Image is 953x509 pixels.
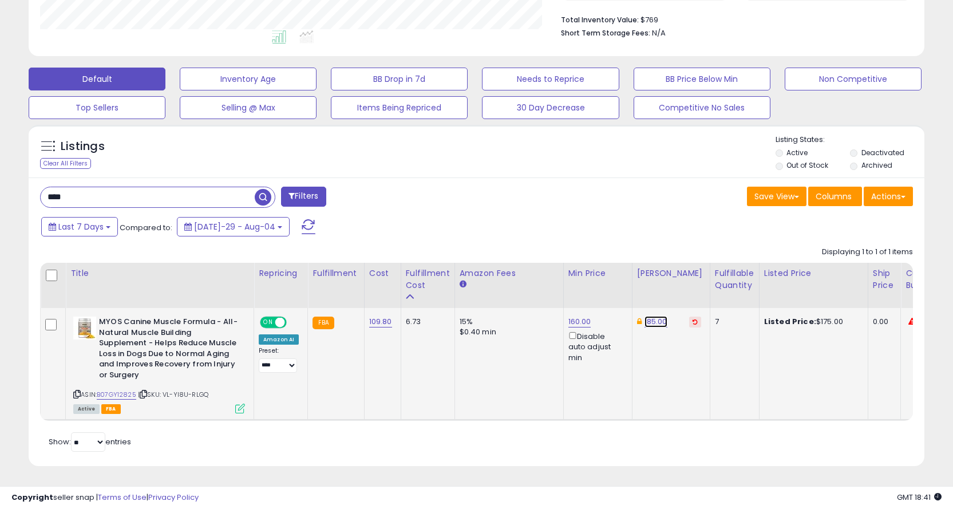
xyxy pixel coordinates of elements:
button: BB Price Below Min [634,68,770,90]
img: 41Grs1g1IiL._SL40_.jpg [73,317,96,340]
div: $175.00 [764,317,859,327]
label: Archived [861,160,892,170]
span: OFF [285,318,303,328]
button: Competitive No Sales [634,96,770,119]
button: Needs to Reprice [482,68,619,90]
span: N/A [652,27,666,38]
div: Listed Price [764,267,863,279]
label: Active [786,148,808,157]
button: Selling @ Max [180,96,317,119]
span: Compared to: [120,222,172,233]
button: BB Drop in 7d [331,68,468,90]
a: Privacy Policy [148,492,199,503]
div: [PERSON_NAME] [637,267,705,279]
button: Columns [808,187,862,206]
div: Amazon AI [259,334,299,345]
li: $769 [561,12,904,26]
div: Cost [369,267,396,279]
button: [DATE]-29 - Aug-04 [177,217,290,236]
h5: Listings [61,139,105,155]
div: Min Price [568,267,627,279]
a: 109.80 [369,316,392,328]
a: B07GY12825 [97,390,136,400]
div: Clear All Filters [40,158,91,169]
div: Preset: [259,347,299,373]
div: Displaying 1 to 1 of 1 items [822,247,913,258]
div: ASIN: [73,317,245,412]
div: 7 [715,317,750,327]
div: Repricing [259,267,303,279]
span: All listings currently available for purchase on Amazon [73,404,100,414]
label: Out of Stock [786,160,828,170]
span: | SKU: VL-YI8U-RLGQ [138,390,208,399]
button: Default [29,68,165,90]
div: Title [70,267,249,279]
b: Short Term Storage Fees: [561,28,650,38]
p: Listing States: [776,135,924,145]
b: Total Inventory Value: [561,15,639,25]
b: MYOS Canine Muscle Formula - All-Natural Muscle Building Supplement - Helps Reduce Muscle Loss in... [99,317,238,383]
div: seller snap | | [11,492,199,503]
div: Disable auto adjust min [568,330,623,363]
span: Show: entries [49,436,131,447]
button: Save View [747,187,806,206]
button: Actions [864,187,913,206]
span: FBA [101,404,121,414]
span: Columns [816,191,852,202]
div: $0.40 min [460,327,555,337]
button: Non Competitive [785,68,922,90]
div: Amazon Fees [460,267,559,279]
div: 15% [460,317,555,327]
span: ON [261,318,275,328]
div: Fulfillment Cost [406,267,450,291]
button: Filters [281,187,326,207]
div: Fulfillment [313,267,359,279]
span: 2025-08-12 18:41 GMT [897,492,942,503]
small: FBA [313,317,334,329]
a: Terms of Use [98,492,147,503]
button: Items Being Repriced [331,96,468,119]
button: Inventory Age [180,68,317,90]
div: Fulfillable Quantity [715,267,754,291]
a: 160.00 [568,316,591,328]
small: Amazon Fees. [460,279,466,290]
button: 30 Day Decrease [482,96,619,119]
a: 185.00 [644,316,667,328]
b: Listed Price: [764,316,816,327]
span: Last 7 Days [58,221,104,232]
label: Deactivated [861,148,904,157]
span: [DATE]-29 - Aug-04 [194,221,275,232]
div: 6.73 [406,317,446,327]
div: 0.00 [873,317,892,327]
button: Top Sellers [29,96,165,119]
button: Last 7 Days [41,217,118,236]
div: Ship Price [873,267,896,291]
strong: Copyright [11,492,53,503]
